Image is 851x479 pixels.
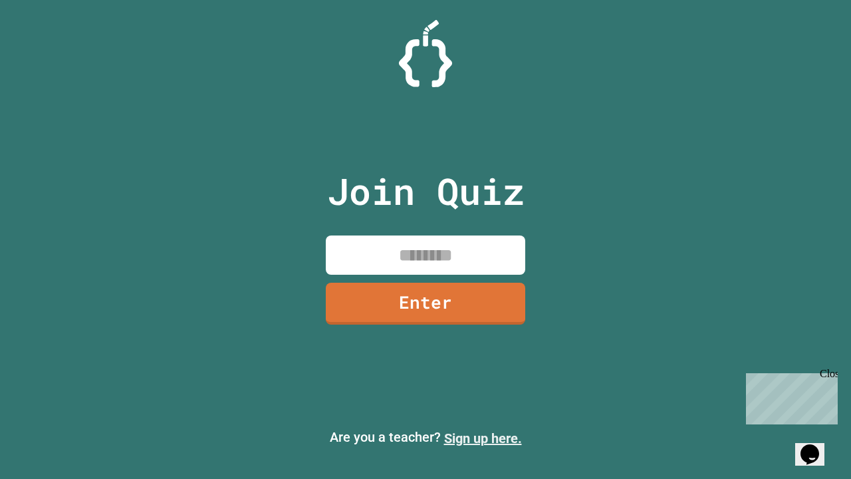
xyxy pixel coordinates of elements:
a: Sign up here. [444,430,522,446]
iframe: chat widget [795,426,838,466]
p: Are you a teacher? [11,427,840,448]
div: Chat with us now!Close [5,5,92,84]
img: Logo.svg [399,20,452,87]
p: Join Quiz [327,164,525,219]
iframe: chat widget [741,368,838,424]
a: Enter [326,283,525,325]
